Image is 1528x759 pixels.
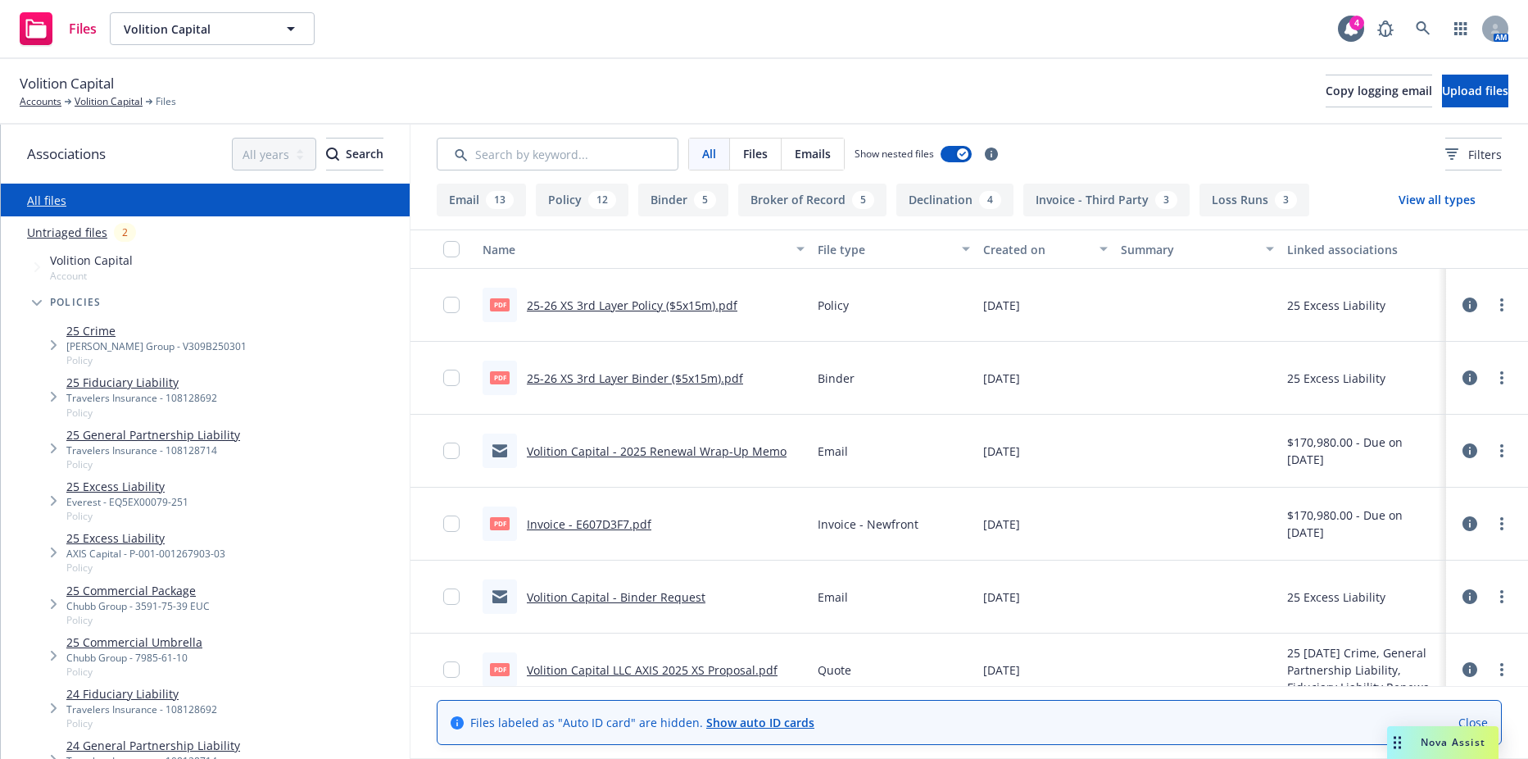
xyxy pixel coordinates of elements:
button: Copy logging email [1326,75,1432,107]
span: Volition Capital [50,252,133,269]
span: [DATE] [983,297,1020,314]
span: [DATE] [983,661,1020,679]
button: Created on [977,230,1115,269]
div: 5 [852,191,874,209]
span: pdf [490,298,510,311]
span: Invoice - Newfront [818,516,918,533]
a: Volition Capital - Binder Request [527,589,705,605]
span: Policies [50,298,102,307]
button: Name [476,230,811,269]
button: Summary [1114,230,1280,269]
input: Toggle Row Selected [443,443,460,459]
button: Linked associations [1281,230,1446,269]
span: [DATE] [983,516,1020,533]
a: Untriaged files [27,224,107,241]
button: SearchSearch [326,138,383,170]
div: Travelers Insurance - 108128714 [66,443,240,457]
button: Broker of Record [738,184,886,216]
button: View all types [1372,184,1502,216]
div: Travelers Insurance - 108128692 [66,391,217,405]
a: more [1492,441,1512,461]
div: Name [483,241,787,258]
a: 25-26 XS 3rd Layer Binder ($5x15m).pdf [527,370,743,386]
input: Select all [443,241,460,257]
a: 25 Crime [66,322,247,339]
button: Email [437,184,526,216]
a: 25 Excess Liability [66,529,225,547]
a: Search [1407,12,1440,45]
input: Toggle Row Selected [443,516,460,532]
span: Policy [66,665,202,679]
div: 25 Excess Liability [1287,297,1385,314]
div: AXIS Capital - P-001-001267903-03 [66,547,225,561]
button: Nova Assist [1387,726,1499,759]
a: All files [27,193,66,208]
span: Policy [66,353,247,367]
div: Drag to move [1387,726,1408,759]
span: Binder [818,370,855,387]
div: 3 [1155,191,1177,209]
a: more [1492,368,1512,388]
span: Emails [795,145,831,162]
button: Upload files [1442,75,1508,107]
div: File type [818,241,952,258]
a: Show auto ID cards [706,715,814,730]
button: Binder [638,184,728,216]
input: Toggle Row Selected [443,297,460,313]
a: more [1492,660,1512,679]
a: 25 Commercial Package [66,582,210,599]
div: 5 [694,191,716,209]
a: 25 Commercial Umbrella [66,634,202,651]
a: 24 General Partnership Liability [66,737,240,754]
span: Upload files [1442,83,1508,98]
input: Search by keyword... [437,138,678,170]
span: All [702,145,716,162]
span: Account [50,269,133,283]
span: Show nested files [855,147,934,161]
span: Volition Capital [20,73,114,94]
span: pdf [490,663,510,675]
button: Declination [896,184,1013,216]
span: Policy [66,406,217,420]
div: 12 [588,191,616,209]
svg: Search [326,148,339,161]
span: Quote [818,661,851,679]
span: Copy logging email [1326,83,1432,98]
span: Policy [66,509,188,523]
div: 25 Excess Liability [1287,370,1385,387]
span: [DATE] [983,443,1020,460]
div: 3 [1275,191,1297,209]
div: Chubb Group - 3591-75-39 EUC [66,599,210,613]
span: Filters [1445,146,1502,163]
a: Files [13,6,103,52]
span: Email [818,443,848,460]
span: Policy [66,457,240,471]
a: more [1492,587,1512,607]
a: Accounts [20,94,61,109]
a: Switch app [1444,12,1477,45]
button: Invoice - Third Party [1023,184,1190,216]
span: [DATE] [983,589,1020,606]
span: Policy [66,613,210,627]
a: 25 General Partnership Liability [66,426,240,443]
div: 25 Excess Liability [1287,589,1385,606]
span: Nova Assist [1421,735,1485,749]
button: Loss Runs [1199,184,1309,216]
a: 25 Excess Liability [66,478,188,495]
span: Files labeled as "Auto ID card" are hidden. [470,714,814,731]
span: Files [743,145,768,162]
span: Policy [66,561,225,575]
div: Everest - EQ5EX00079-251 [66,495,188,509]
a: 25-26 XS 3rd Layer Policy ($5x15m).pdf [527,298,737,313]
div: 2 [114,223,136,242]
div: 4 [1349,16,1364,30]
div: Chubb Group - 7985-61-10 [66,651,202,665]
button: Filters [1445,138,1502,170]
span: Filters [1468,146,1502,163]
div: [PERSON_NAME] Group - V309B250301 [66,339,247,353]
span: Policy [66,716,217,730]
div: Linked associations [1287,241,1440,258]
div: Search [326,139,383,170]
span: Email [818,589,848,606]
div: $170,980.00 - Due on [DATE] [1287,507,1440,541]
